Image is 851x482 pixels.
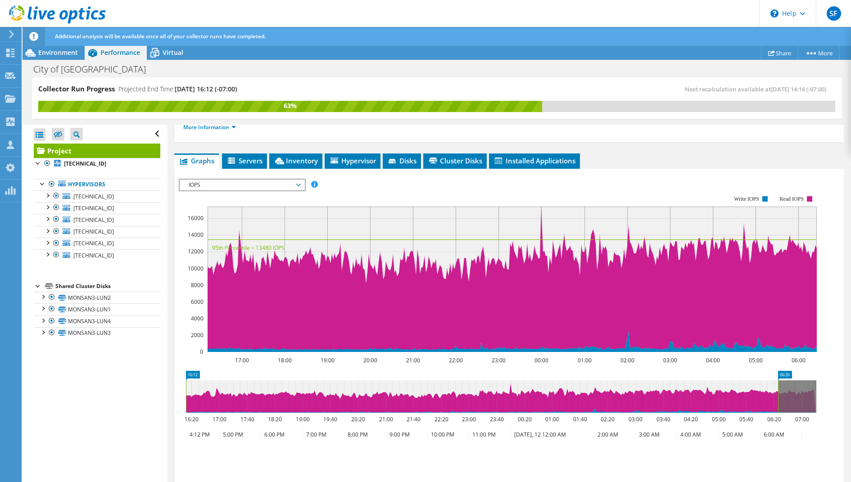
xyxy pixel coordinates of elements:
a: [TECHNICAL_ID] [34,226,160,238]
text: 21:40 [407,415,421,423]
a: [TECHNICAL_ID] [34,214,160,225]
text: 8000 [191,281,204,289]
a: Hypervisors [34,179,160,190]
text: 23:40 [490,415,504,423]
text: 18:20 [268,415,282,423]
h1: City of [GEOGRAPHIC_DATA] [29,64,160,74]
text: Read IOPS [779,196,804,202]
text: 12000 [188,248,204,255]
text: 01:00 [545,415,559,423]
text: 95th Percentile = 13480 IOPS [212,244,285,252]
text: 16000 [188,214,204,222]
span: Additional analysis will be available once all of your collector runs have completed. [55,32,266,40]
a: MONSAN3-LUN2 [34,292,160,303]
text: 05:00 [712,415,726,423]
text: 06:20 [767,415,781,423]
span: Cluster Disks [428,156,482,165]
a: [TECHNICAL_ID] [34,202,160,214]
text: 6000 [191,298,204,306]
span: Performance [100,48,140,57]
span: Inventory [274,156,318,165]
a: [TECHNICAL_ID] [34,190,160,202]
span: IOPS [184,180,300,190]
span: SF [827,6,841,21]
span: Next recalculation available at [685,85,831,93]
div: 63% [38,101,542,111]
text: 05:00 [749,356,763,364]
span: [TECHNICAL_ID] [73,228,114,235]
a: [TECHNICAL_ID] [34,238,160,249]
text: 03:00 [663,356,677,364]
span: [TECHNICAL_ID] [73,216,114,224]
text: 14000 [188,231,204,239]
text: 19:40 [323,415,337,423]
span: Disks [387,156,416,165]
text: 17:00 [213,415,226,423]
text: 00:00 [534,356,548,364]
text: 06:00 [792,356,806,364]
a: MONSAN3-LUN1 [34,303,160,315]
a: More Information [183,123,236,131]
a: MONSAN3-LUN4 [34,315,160,327]
text: 22:00 [449,356,463,364]
svg: \n [770,9,779,18]
a: Share [761,46,798,60]
a: Project [34,144,160,158]
b: [TECHNICAL_ID] [64,160,106,167]
text: 16:20 [185,415,199,423]
text: 01:40 [573,415,587,423]
span: Servers [226,156,263,165]
text: 18:00 [278,356,292,364]
text: 22:20 [435,415,448,423]
text: 23:00 [492,356,506,364]
span: Hypervisor [329,156,376,165]
span: [TECHNICAL_ID] [73,204,114,212]
h4: Projected End Time: [118,84,237,94]
span: Installed Applications [493,156,575,165]
text: 20:20 [351,415,365,423]
text: 03:40 [656,415,670,423]
text: 03:00 [629,415,643,423]
text: 02:20 [601,415,615,423]
text: 10000 [188,265,204,272]
text: 23:00 [462,415,476,423]
text: 01:00 [578,356,592,364]
text: 4000 [191,315,204,322]
span: [DATE] 16:12 (-07:00) [175,85,237,93]
text: 07:00 [795,415,809,423]
text: 05:40 [739,415,753,423]
span: [TECHNICAL_ID] [73,252,114,259]
span: [TECHNICAL_ID] [73,193,114,200]
span: [TECHNICAL_ID] [73,239,114,247]
text: 19:00 [321,356,335,364]
span: Graphs [179,156,214,165]
text: 21:00 [406,356,420,364]
text: 19:00 [296,415,310,423]
text: 17:40 [240,415,254,423]
span: Environment [38,48,78,57]
text: 20:00 [363,356,377,364]
a: [TECHNICAL_ID] [34,249,160,261]
text: 02:00 [620,356,634,364]
a: MONSAN3-LUN3 [34,327,160,339]
text: 21:00 [379,415,393,423]
text: 04:20 [684,415,698,423]
text: 2000 [191,331,204,339]
span: [DATE] 14:16 (-07:00) [771,85,826,93]
a: [TECHNICAL_ID] [34,158,160,170]
text: 0 [200,348,203,356]
div: Shared Cluster Disks [55,281,160,292]
span: Virtual [163,48,183,57]
text: 04:00 [706,356,720,364]
text: 00:20 [518,415,532,423]
a: More [798,46,840,60]
text: 17:00 [235,356,249,364]
text: Write IOPS [734,196,759,202]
